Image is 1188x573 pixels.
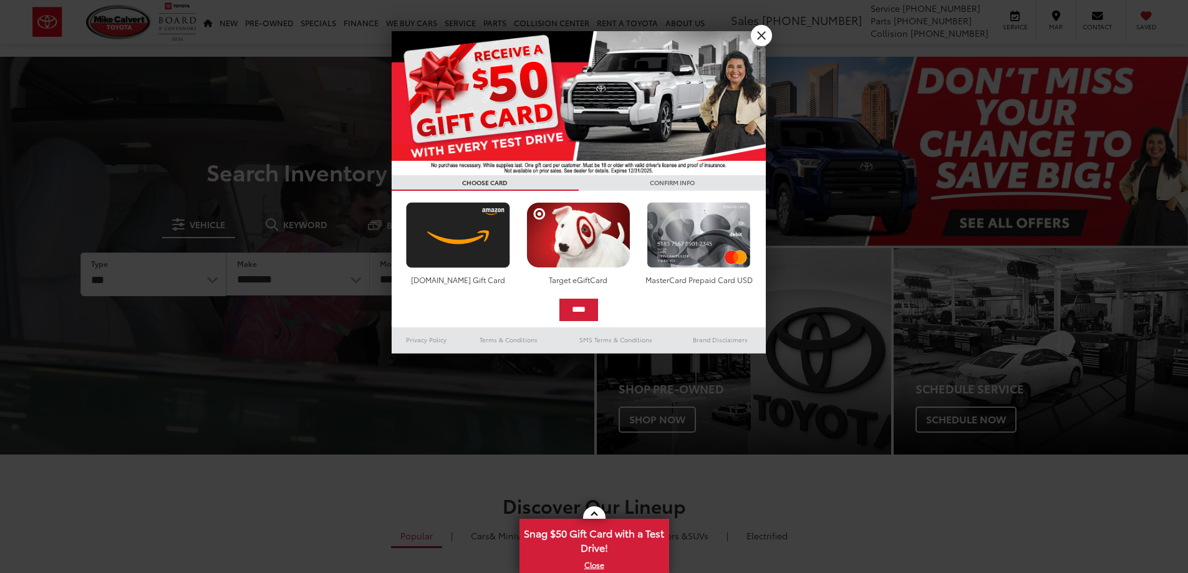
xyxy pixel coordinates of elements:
[403,274,513,285] div: [DOMAIN_NAME] Gift Card
[461,332,556,347] a: Terms & Conditions
[675,332,766,347] a: Brand Disclaimers
[644,202,754,268] img: mastercard.png
[523,274,634,285] div: Target eGiftCard
[392,31,766,175] img: 55838_top_625864.jpg
[523,202,634,268] img: targetcard.png
[644,274,754,285] div: MasterCard Prepaid Card USD
[521,520,668,558] span: Snag $50 Gift Card with a Test Drive!
[392,332,461,347] a: Privacy Policy
[392,175,579,191] h3: CHOOSE CARD
[403,202,513,268] img: amazoncard.png
[557,332,675,347] a: SMS Terms & Conditions
[579,175,766,191] h3: CONFIRM INFO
